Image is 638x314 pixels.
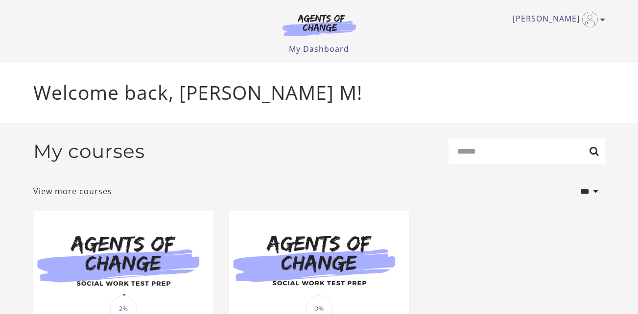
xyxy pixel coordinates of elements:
[33,185,112,197] a: View more courses
[33,140,145,163] h2: My courses
[289,44,349,54] a: My Dashboard
[33,78,605,107] p: Welcome back, [PERSON_NAME] M!
[272,14,366,36] img: Agents of Change Logo
[513,12,600,27] a: Toggle menu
